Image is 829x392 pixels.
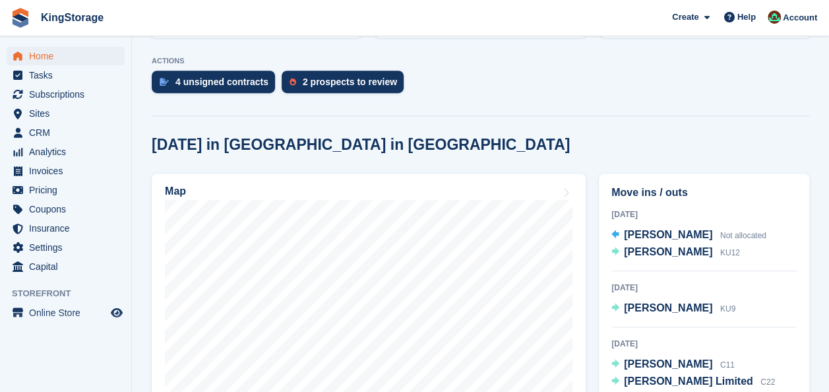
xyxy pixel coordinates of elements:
[152,71,282,100] a: 4 unsigned contracts
[282,71,410,100] a: 2 prospects to review
[29,181,108,199] span: Pricing
[760,377,775,387] span: C22
[29,123,108,142] span: CRM
[611,374,775,391] a: [PERSON_NAME] Limited C22
[36,7,109,28] a: KingStorage
[737,11,756,24] span: Help
[7,162,125,180] a: menu
[624,246,712,257] span: [PERSON_NAME]
[29,219,108,238] span: Insurance
[672,11,698,24] span: Create
[29,143,108,161] span: Analytics
[7,66,125,84] a: menu
[624,302,712,313] span: [PERSON_NAME]
[611,282,797,294] div: [DATE]
[29,304,108,322] span: Online Store
[720,304,735,313] span: KU9
[7,47,125,65] a: menu
[175,77,268,87] div: 4 unsigned contracts
[12,287,131,300] span: Storefront
[7,304,125,322] a: menu
[7,143,125,161] a: menu
[7,104,125,123] a: menu
[720,248,740,257] span: KU12
[611,356,735,374] a: [PERSON_NAME] C11
[7,181,125,199] a: menu
[11,8,30,28] img: stora-icon-8386f47178a22dfd0bd8f6a31ec36ba5ce8667c1dd55bd0f319d3a0aa187defe.svg
[720,360,735,370] span: C11
[29,66,108,84] span: Tasks
[7,238,125,257] a: menu
[29,238,108,257] span: Settings
[7,219,125,238] a: menu
[783,11,817,24] span: Account
[768,11,781,24] img: John King
[152,136,570,154] h2: [DATE] in [GEOGRAPHIC_DATA] in [GEOGRAPHIC_DATA]
[611,244,740,261] a: [PERSON_NAME] KU12
[109,305,125,321] a: Preview store
[624,229,712,240] span: [PERSON_NAME]
[290,78,296,86] img: prospect-51fa495bee0391a8d652442698ab0144808aea92771e9ea1ae160a38d050c398.svg
[720,231,766,240] span: Not allocated
[624,358,712,370] span: [PERSON_NAME]
[29,47,108,65] span: Home
[29,257,108,276] span: Capital
[611,338,797,350] div: [DATE]
[7,85,125,104] a: menu
[160,78,169,86] img: contract_signature_icon-13c848040528278c33f63329250d36e43548de30e8caae1d1a13099fd9432cc5.svg
[29,85,108,104] span: Subscriptions
[152,57,809,65] p: ACTIONS
[611,185,797,201] h2: Move ins / outs
[624,376,753,387] span: [PERSON_NAME] Limited
[29,162,108,180] span: Invoices
[7,123,125,142] a: menu
[303,77,397,87] div: 2 prospects to review
[165,185,186,197] h2: Map
[7,200,125,218] a: menu
[29,104,108,123] span: Sites
[29,200,108,218] span: Coupons
[7,257,125,276] a: menu
[611,300,735,317] a: [PERSON_NAME] KU9
[611,209,797,220] div: [DATE]
[611,227,766,244] a: [PERSON_NAME] Not allocated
